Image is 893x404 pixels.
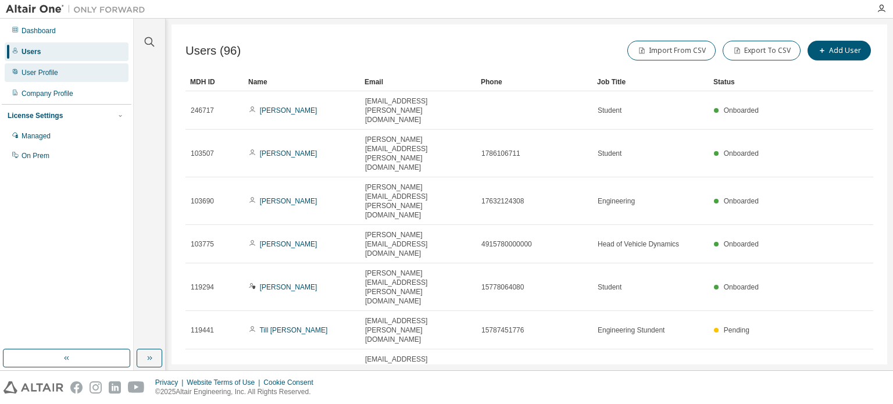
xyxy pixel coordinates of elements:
[723,41,801,60] button: Export To CSV
[155,378,187,387] div: Privacy
[260,149,317,158] a: [PERSON_NAME]
[724,197,759,205] span: Onboarded
[724,283,759,291] span: Onboarded
[190,73,239,91] div: MDH ID
[598,326,665,335] span: Engineering Stundent
[22,151,49,160] div: On Prem
[191,364,214,373] span: 120058
[724,149,759,158] span: Onboarded
[185,44,241,58] span: Users (96)
[724,240,759,248] span: Onboarded
[22,89,73,98] div: Company Profile
[597,73,704,91] div: Job Title
[191,326,214,335] span: 119441
[481,149,520,158] span: 1786106711
[713,73,807,91] div: Status
[365,230,471,258] span: [PERSON_NAME][EMAIL_ADDRESS][DOMAIN_NAME]
[260,283,317,291] a: [PERSON_NAME]
[191,149,214,158] span: 103507
[481,73,588,91] div: Phone
[109,381,121,394] img: linkedin.svg
[22,131,51,141] div: Managed
[598,106,621,115] span: Student
[191,283,214,292] span: 119294
[70,381,83,394] img: facebook.svg
[191,106,214,115] span: 246717
[365,316,471,344] span: [EMAIL_ADDRESS][PERSON_NAME][DOMAIN_NAME]
[598,364,645,373] span: Student DHBW
[365,269,471,306] span: [PERSON_NAME][EMAIL_ADDRESS][PERSON_NAME][DOMAIN_NAME]
[481,196,524,206] span: 17632124308
[260,240,317,248] a: [PERSON_NAME]
[808,41,871,60] button: Add User
[260,197,317,205] a: [PERSON_NAME]
[155,387,320,397] p: © 2025 Altair Engineering, Inc. All Rights Reserved.
[259,326,327,334] a: Till [PERSON_NAME]
[481,283,524,292] span: 15778064080
[263,378,320,387] div: Cookie Consent
[6,3,151,15] img: Altair One
[365,355,471,382] span: [EMAIL_ADDRESS][PERSON_NAME][DOMAIN_NAME]
[598,239,679,249] span: Head of Vehicle Dynamics
[598,196,635,206] span: Engineering
[191,196,214,206] span: 103690
[724,106,759,115] span: Onboarded
[627,41,716,60] button: Import From CSV
[481,364,524,373] span: 15234250810
[22,47,41,56] div: Users
[365,183,471,220] span: [PERSON_NAME][EMAIL_ADDRESS][PERSON_NAME][DOMAIN_NAME]
[8,111,63,120] div: License Settings
[365,73,471,91] div: Email
[481,326,524,335] span: 15787451776
[598,149,621,158] span: Student
[598,283,621,292] span: Student
[3,381,63,394] img: altair_logo.svg
[90,381,102,394] img: instagram.svg
[22,26,56,35] div: Dashboard
[191,239,214,249] span: 103775
[128,381,145,394] img: youtube.svg
[365,96,471,124] span: [EMAIL_ADDRESS][PERSON_NAME][DOMAIN_NAME]
[248,73,355,91] div: Name
[260,106,317,115] a: [PERSON_NAME]
[187,378,263,387] div: Website Terms of Use
[22,68,58,77] div: User Profile
[724,326,749,334] span: Pending
[365,135,471,172] span: [PERSON_NAME][EMAIL_ADDRESS][PERSON_NAME][DOMAIN_NAME]
[481,239,532,249] span: 4915780000000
